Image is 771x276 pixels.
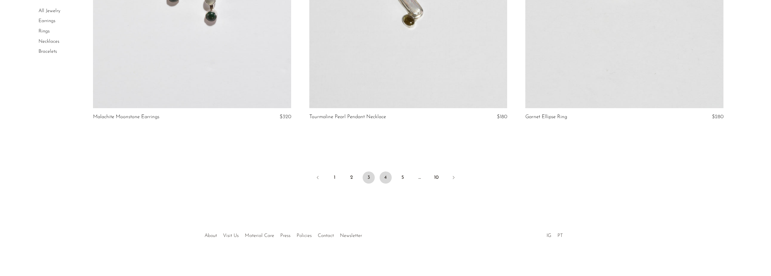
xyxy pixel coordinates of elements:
[557,233,563,238] a: PT
[543,228,566,240] ul: Social Medias
[414,171,426,184] span: …
[380,171,392,184] a: 4
[38,39,59,44] a: Necklaces
[280,114,291,119] span: $320
[223,233,239,238] a: Visit Us
[312,171,324,185] a: Previous
[363,171,375,184] span: 3
[38,19,55,24] a: Earrings
[547,233,551,238] a: IG
[397,171,409,184] a: 5
[201,228,365,240] ul: Quick links
[38,49,57,54] a: Bracelets
[38,8,60,13] a: All Jewelry
[430,171,443,184] a: 10
[346,171,358,184] a: 2
[712,114,723,119] span: $280
[245,233,274,238] a: Material Care
[297,233,312,238] a: Policies
[93,114,159,120] a: Malachite Moonstone Earrings
[280,233,291,238] a: Press
[329,171,341,184] a: 1
[525,114,567,120] a: Garnet Ellipse Ring
[318,233,334,238] a: Contact
[497,114,507,119] span: $180
[447,171,460,185] a: Next
[204,233,217,238] a: About
[309,114,386,120] a: Tourmaline Pearl Pendant Necklace
[38,29,50,34] a: Rings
